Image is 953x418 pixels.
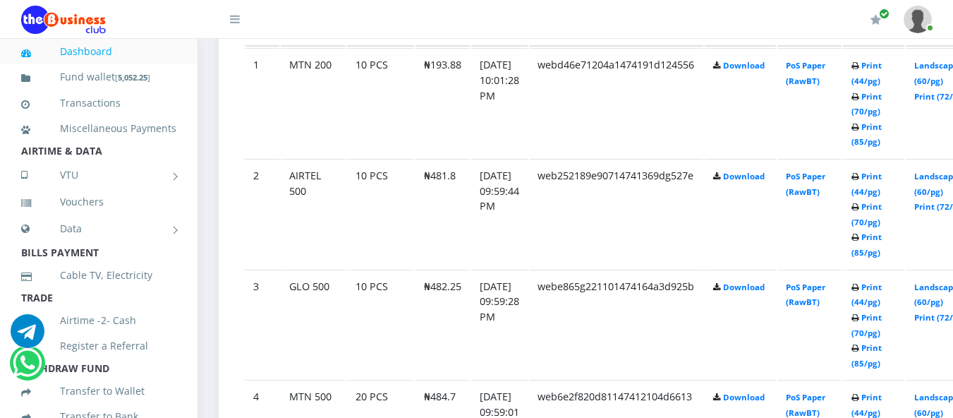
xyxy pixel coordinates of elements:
a: Register a Referral [21,330,176,362]
b: 5,052.25 [118,72,147,83]
a: Print (44/pg) [851,60,882,86]
a: Print (85/pg) [851,121,882,148]
a: Data [21,211,176,246]
img: User [904,6,932,33]
span: Renew/Upgrade Subscription [879,8,890,19]
td: ₦482.25 [415,270,470,379]
a: Dashboard [21,35,176,68]
a: Print (70/pg) [851,201,882,227]
td: 2 [245,159,279,268]
a: Fund wallet[5,052.25] [21,61,176,94]
td: GLO 500 [281,270,346,379]
a: Chat for support [13,357,42,380]
td: AIRTEL 500 [281,159,346,268]
a: Chat for support [11,325,44,348]
small: [ ] [115,72,150,83]
td: web252189e90714741369dg527e [529,159,703,268]
a: Print (44/pg) [851,282,882,308]
td: 1 [245,48,279,157]
a: Download [723,392,765,402]
td: 10 PCS [347,270,414,379]
a: Print (44/pg) [851,392,882,418]
td: [DATE] 09:59:28 PM [471,270,528,379]
a: Miscellaneous Payments [21,112,176,145]
a: VTU [21,157,176,193]
td: [DATE] 10:01:28 PM [471,48,528,157]
a: Print (70/pg) [851,312,882,338]
a: PoS Paper (RawBT) [786,171,825,197]
a: PoS Paper (RawBT) [786,60,825,86]
a: Transfer to Wallet [21,375,176,407]
a: Airtime -2- Cash [21,304,176,337]
a: Download [723,171,765,181]
a: Print (70/pg) [851,91,882,117]
a: PoS Paper (RawBT) [786,282,825,308]
a: Download [723,282,765,292]
td: [DATE] 09:59:44 PM [471,159,528,268]
a: Print (85/pg) [851,342,882,369]
td: ₦193.88 [415,48,470,157]
a: Cable TV, Electricity [21,259,176,292]
i: Renew/Upgrade Subscription [870,14,881,25]
img: Logo [21,6,106,34]
td: MTN 200 [281,48,346,157]
a: Print (44/pg) [851,171,882,197]
td: ₦481.8 [415,159,470,268]
a: Transactions [21,87,176,119]
a: Vouchers [21,186,176,218]
a: Print (85/pg) [851,232,882,258]
td: 10 PCS [347,48,414,157]
a: Download [723,60,765,71]
a: PoS Paper (RawBT) [786,392,825,418]
td: 3 [245,270,279,379]
td: webe865g221101474164a3d925b [529,270,703,379]
td: webd46e71204a1474191d124556 [529,48,703,157]
td: 10 PCS [347,159,414,268]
